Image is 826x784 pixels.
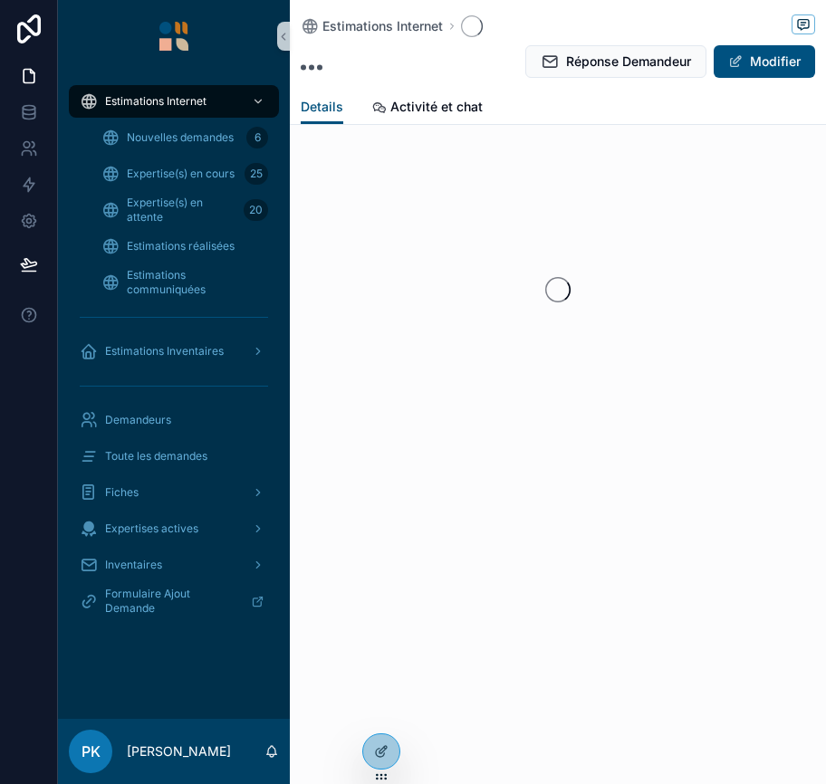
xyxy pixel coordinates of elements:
span: Nouvelles demandes [127,130,234,145]
span: Expertise(s) en cours [127,167,235,181]
span: Expertise(s) en attente [127,196,236,225]
a: Toute les demandes [69,440,279,473]
div: 6 [246,127,268,148]
span: Réponse Demandeur [566,53,691,71]
span: PK [82,741,101,762]
div: 25 [245,163,268,185]
span: Toute les demandes [105,449,207,464]
a: Estimations Inventaires [69,335,279,368]
a: Nouvelles demandes6 [91,121,279,154]
a: Estimations Internet [69,85,279,118]
span: Estimations communiquées [127,268,261,297]
a: Details [301,91,343,125]
img: App logo [159,22,188,51]
span: Details [301,98,343,116]
button: Réponse Demandeur [525,45,706,78]
a: Expertises actives [69,512,279,545]
a: Estimations Internet [301,17,443,35]
span: Activité et chat [390,98,483,116]
span: Estimations Internet [105,94,206,109]
span: Estimations réalisées [127,239,235,253]
a: Demandeurs [69,404,279,436]
a: Expertise(s) en attente20 [91,194,279,226]
a: Activité et chat [372,91,483,127]
a: Fiches [69,476,279,509]
a: Inventaires [69,549,279,581]
div: scrollable content [58,72,290,641]
span: Expertises actives [105,521,198,536]
span: Inventaires [105,558,162,572]
a: Expertise(s) en cours25 [91,158,279,190]
span: Estimations Inventaires [105,344,224,359]
span: Estimations Internet [322,17,443,35]
button: Modifier [714,45,815,78]
a: Estimations réalisées [91,230,279,263]
a: Estimations communiquées [91,266,279,299]
span: Fiches [105,485,139,500]
span: Demandeurs [105,413,171,427]
p: [PERSON_NAME] [127,742,231,760]
a: Formulaire Ajout Demande [69,585,279,617]
span: Formulaire Ajout Demande [105,587,236,616]
div: 20 [244,199,268,221]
